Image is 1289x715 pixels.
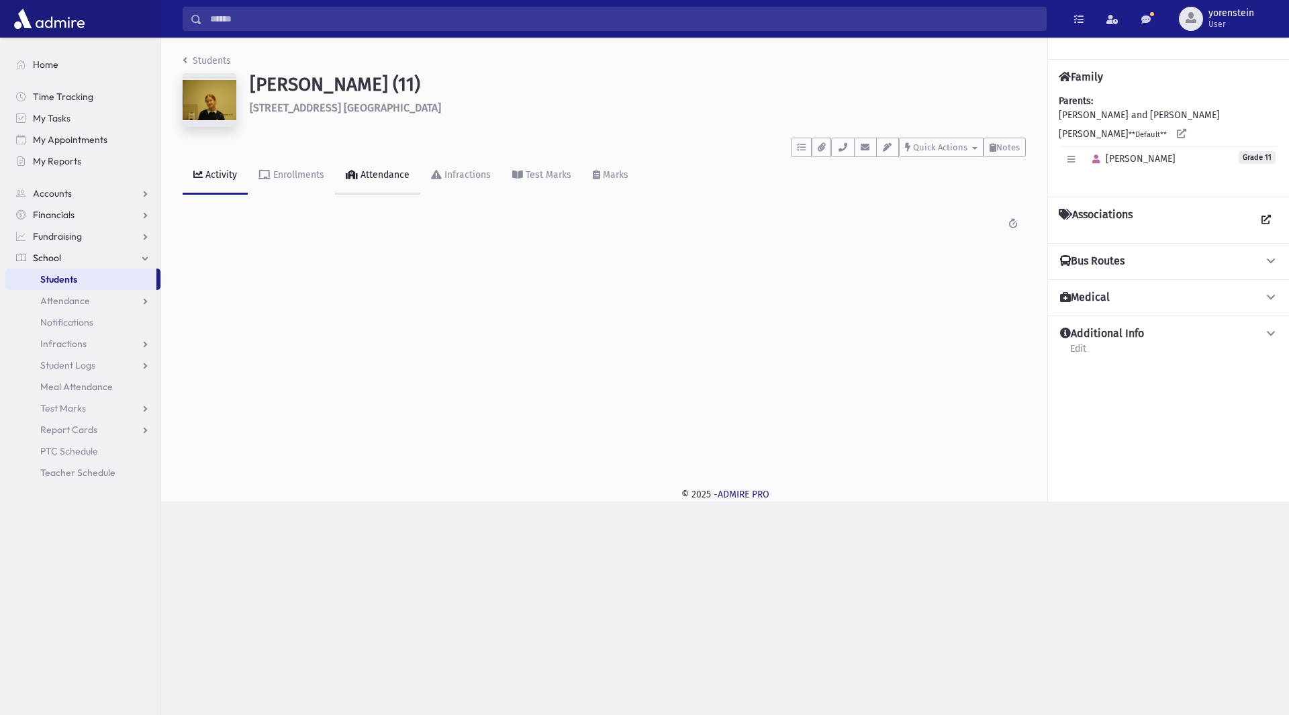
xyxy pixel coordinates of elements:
a: Teacher Schedule [5,462,160,483]
span: Quick Actions [913,142,967,152]
h4: Associations [1059,208,1133,232]
nav: breadcrumb [183,54,231,73]
b: Parents: [1059,95,1093,107]
a: Students [183,55,231,66]
span: Home [33,58,58,70]
span: Financials [33,209,75,221]
a: Test Marks [502,157,582,195]
input: Search [202,7,1046,31]
a: School [5,247,160,269]
a: Student Logs [5,354,160,376]
h1: [PERSON_NAME] (11) [250,73,1026,96]
button: Medical [1059,291,1278,305]
a: My Reports [5,150,160,172]
span: Infractions [40,338,87,350]
img: AdmirePro [11,5,88,32]
button: Bus Routes [1059,254,1278,269]
span: Notifications [40,316,93,328]
h6: [STREET_ADDRESS] [GEOGRAPHIC_DATA] [250,101,1026,114]
a: Report Cards [5,419,160,440]
img: ZAAAAAAAAAAAAAAAAAAAAAAAAAAAAAAAAAAAAAAAAAAAAAAAAAAAAAAAAAAAAAAAAAAAAAAAAAAAAAAAAAAAAAAAAAAAAAAAA... [183,73,236,127]
div: Attendance [358,169,410,181]
a: Infractions [5,333,160,354]
a: Enrollments [248,157,335,195]
span: Time Tracking [33,91,93,103]
a: Meal Attendance [5,376,160,397]
div: © 2025 - [183,487,1268,502]
h4: Bus Routes [1060,254,1125,269]
span: My Reports [33,155,81,167]
a: ADMIRE PRO [718,489,769,500]
a: Accounts [5,183,160,204]
a: My Tasks [5,107,160,129]
a: My Appointments [5,129,160,150]
span: Notes [996,142,1020,152]
span: Test Marks [40,402,86,414]
a: Fundraising [5,226,160,247]
a: Infractions [420,157,502,195]
a: PTC Schedule [5,440,160,462]
a: View all Associations [1254,208,1278,232]
div: Activity [203,169,237,181]
button: Additional Info [1059,327,1278,341]
div: Enrollments [271,169,324,181]
span: My Tasks [33,112,70,124]
span: PTC Schedule [40,445,98,457]
button: Quick Actions [899,138,984,157]
span: Grade 11 [1239,151,1276,164]
span: School [33,252,61,264]
h4: Additional Info [1060,327,1144,341]
a: Students [5,269,156,290]
span: Students [40,273,77,285]
span: Report Cards [40,424,97,436]
div: Test Marks [523,169,571,181]
a: Edit [1069,341,1087,365]
button: Notes [984,138,1026,157]
div: Marks [600,169,628,181]
span: Teacher Schedule [40,467,115,479]
span: Meal Attendance [40,381,113,393]
a: Test Marks [5,397,160,419]
div: [PERSON_NAME] and [PERSON_NAME] [PERSON_NAME] [1059,94,1278,186]
a: Marks [582,157,639,195]
span: Student Logs [40,359,95,371]
h4: Family [1059,70,1103,83]
span: User [1208,19,1254,30]
a: Home [5,54,160,75]
span: yorenstein [1208,8,1254,19]
h4: Medical [1060,291,1110,305]
a: Time Tracking [5,86,160,107]
span: [PERSON_NAME] [1086,153,1176,164]
a: Attendance [335,157,420,195]
a: Activity [183,157,248,195]
span: Fundraising [33,230,82,242]
a: Financials [5,204,160,226]
a: Attendance [5,290,160,312]
span: My Appointments [33,134,107,146]
span: Attendance [40,295,90,307]
div: Infractions [442,169,491,181]
a: Notifications [5,312,160,333]
span: Accounts [33,187,72,199]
